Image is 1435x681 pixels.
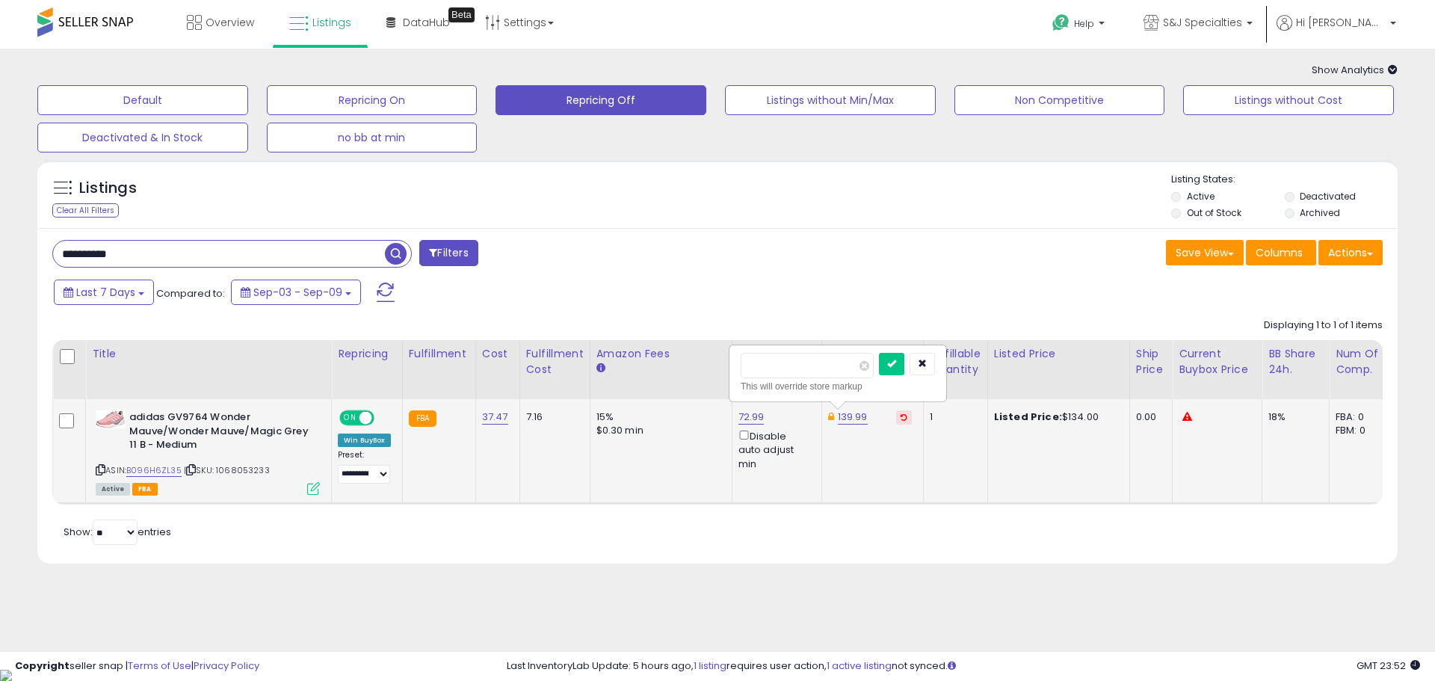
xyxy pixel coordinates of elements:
[206,15,254,30] span: Overview
[738,428,810,471] div: Disable auto adjust min
[1187,206,1241,219] label: Out of Stock
[1312,63,1398,77] span: Show Analytics
[1246,240,1316,265] button: Columns
[419,240,478,266] button: Filters
[1187,190,1215,203] label: Active
[994,410,1118,424] div: $134.00
[526,346,584,378] div: Fulfillment Cost
[132,483,158,496] span: FBA
[838,410,868,425] a: 139.99
[253,285,342,300] span: Sep-03 - Sep-09
[694,659,726,673] a: 1 listing
[994,410,1062,424] b: Listed Price:
[372,412,396,425] span: OFF
[1300,206,1340,219] label: Archived
[96,410,126,428] img: 419spCKOU5L._SL40_.jpg
[129,410,311,456] b: adidas GV9764 Wonder Mauve/Wonder Mauve/Magic Grey 11 B - Medium
[37,123,248,152] button: Deactivated & In Stock
[1179,346,1256,378] div: Current Buybox Price
[1268,410,1318,424] div: 18%
[1336,410,1385,424] div: FBA: 0
[1256,245,1303,260] span: Columns
[1300,190,1356,203] label: Deactivated
[482,346,513,362] div: Cost
[96,483,130,496] span: All listings currently available for purchase on Amazon
[930,346,981,378] div: Fulfillable Quantity
[312,15,351,30] span: Listings
[1296,15,1386,30] span: Hi [PERSON_NAME]
[741,379,935,394] div: This will override store markup
[1163,15,1242,30] span: S&J Specialties
[64,525,171,539] span: Show: entries
[52,203,119,218] div: Clear All Filters
[1183,85,1394,115] button: Listings without Cost
[507,659,1420,674] div: Last InventoryLab Update: 5 hours ago, requires user action, not synced.
[338,434,391,447] div: Win BuyBox
[409,346,469,362] div: Fulfillment
[231,280,361,305] button: Sep-03 - Sep-09
[1040,2,1120,49] a: Help
[994,346,1123,362] div: Listed Price
[338,346,396,362] div: Repricing
[267,85,478,115] button: Repricing On
[1136,410,1161,424] div: 0.00
[156,286,225,301] span: Compared to:
[725,85,936,115] button: Listings without Min/Max
[1171,173,1397,187] p: Listing States:
[596,410,720,424] div: 15%
[15,659,259,674] div: seller snap | |
[448,7,475,22] div: Tooltip anchor
[1136,346,1166,378] div: Ship Price
[1336,424,1385,437] div: FBM: 0
[1318,240,1383,265] button: Actions
[126,464,182,477] a: B096H6ZL35
[596,362,605,375] small: Amazon Fees.
[496,85,706,115] button: Repricing Off
[954,85,1165,115] button: Non Competitive
[341,412,359,425] span: ON
[827,659,892,673] a: 1 active listing
[194,659,259,673] a: Privacy Policy
[596,346,726,362] div: Amazon Fees
[128,659,191,673] a: Terms of Use
[1264,318,1383,333] div: Displaying 1 to 1 of 1 items
[267,123,478,152] button: no bb at min
[79,178,137,199] h5: Listings
[930,410,976,424] div: 1
[482,410,508,425] a: 37.47
[738,410,765,425] a: 72.99
[1052,13,1070,32] i: Get Help
[526,410,578,424] div: 7.16
[338,450,391,484] div: Preset:
[37,85,248,115] button: Default
[1268,346,1323,378] div: BB Share 24h.
[1357,659,1420,673] span: 2025-09-17 23:52 GMT
[54,280,154,305] button: Last 7 Days
[15,659,70,673] strong: Copyright
[403,15,450,30] span: DataHub
[409,410,436,427] small: FBA
[1336,346,1390,378] div: Num of Comp.
[96,410,320,493] div: ASIN:
[76,285,135,300] span: Last 7 Days
[92,346,325,362] div: Title
[1166,240,1244,265] button: Save View
[1074,17,1094,30] span: Help
[596,424,720,437] div: $0.30 min
[1277,15,1396,49] a: Hi [PERSON_NAME]
[184,464,270,476] span: | SKU: 1068053233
